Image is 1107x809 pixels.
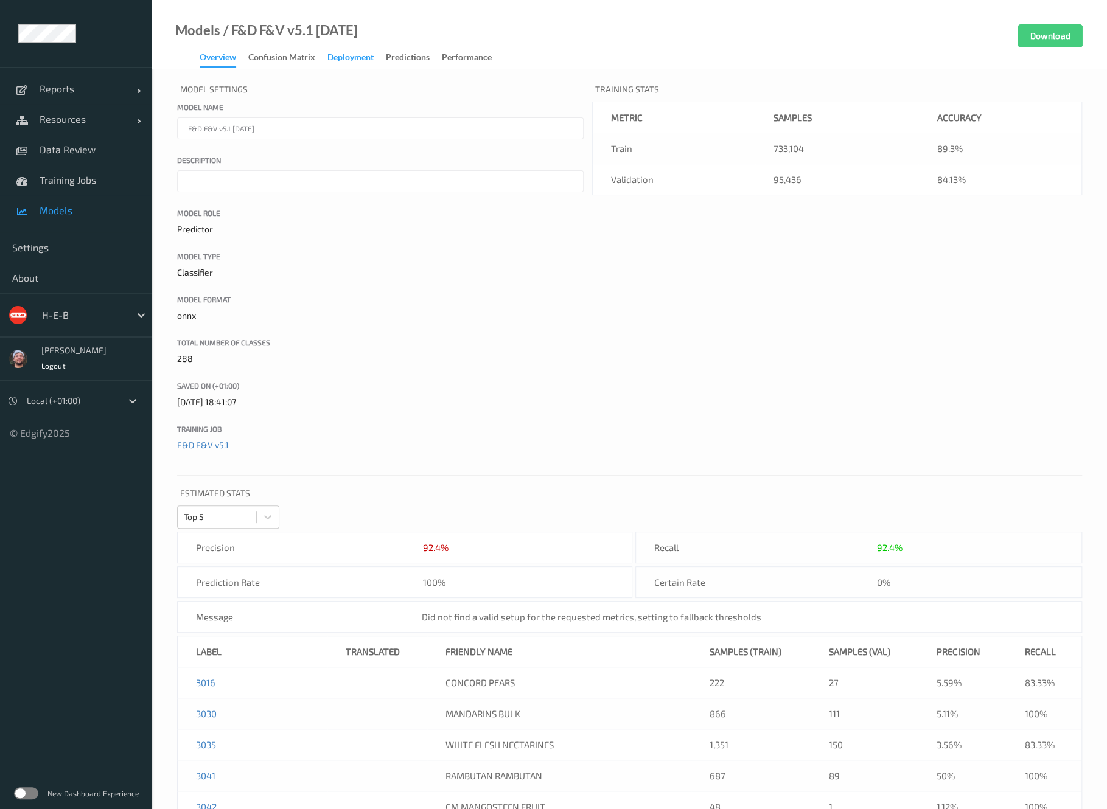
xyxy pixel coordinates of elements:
td: 687 [691,760,811,791]
div: Recall [636,532,859,563]
p: 288 [177,353,584,365]
p: Classifier [177,266,584,279]
label: Training Job [177,423,584,434]
a: Confusion matrix [248,49,327,66]
label: Model Role [177,207,584,218]
th: Precision [918,636,1007,667]
td: 5.59% [918,667,1007,698]
th: Label [178,636,328,667]
p: Estimated Stats [177,484,1082,505]
td: Train [592,133,755,164]
td: CONCORD PEARS [427,667,691,698]
td: WHITE FLESH NECTARINES [427,729,691,760]
label: Saved On (+01:00) [177,380,584,391]
td: 95,436 [755,164,918,195]
td: 866 [691,698,811,729]
td: MANDARINS BULK [427,698,691,729]
th: Samples (val) [811,636,918,667]
th: Accuracy [918,102,1081,133]
td: 100% [1007,760,1082,791]
a: Performance [442,49,504,66]
label: Model Type [177,251,584,262]
div: Confusion matrix [248,51,315,66]
div: 0% [859,567,1081,597]
div: Certain Rate [636,567,859,597]
a: F&D F&V v5.1 [177,440,229,450]
td: 150 [811,729,918,760]
th: Samples [755,102,918,133]
div: Performance [442,51,492,66]
a: 3035 [196,739,216,750]
a: Deployment [327,49,386,66]
a: Overview [200,49,248,68]
td: Validation [592,164,755,195]
a: 3030 [196,708,217,719]
div: Overview [200,51,236,68]
td: 83.33% [1007,667,1082,698]
div: message [178,602,403,632]
label: Description [177,155,584,165]
td: RAMBUTAN RAMBUTAN [427,760,691,791]
td: 89.3% [918,133,1081,164]
th: metric [592,102,755,133]
th: Samples (train) [691,636,811,667]
button: Download [1018,24,1083,47]
td: 1,351 [691,729,811,760]
p: Model Settings [177,80,584,102]
td: 27 [811,667,918,698]
td: 100% [1007,698,1082,729]
div: Did not find a valid setup for the requested metrics, setting to fallback thresholds [403,602,1081,632]
div: 92.4% [877,541,903,554]
th: Recall [1007,636,1082,667]
a: Models [175,24,220,36]
td: 733,104 [755,133,918,164]
div: Precision [178,532,405,563]
label: Model Format [177,294,584,305]
a: 3016 [196,677,215,688]
p: Training Stats [592,80,1083,102]
div: Predictions [386,51,430,66]
td: 5.11% [918,698,1007,729]
td: 222 [691,667,811,698]
div: Deployment [327,51,374,66]
div: / F&D F&V v5.1 [DATE] [220,24,358,36]
td: 84.13% [918,164,1081,195]
label: Model name [177,102,584,113]
td: 111 [811,698,918,729]
p: Predictor [177,223,584,235]
a: Predictions [386,49,442,66]
p: onnx [177,310,584,322]
div: 100% [405,567,632,597]
div: 92.4% [423,541,449,554]
td: 3.56% [918,729,1007,760]
td: 50% [918,760,1007,791]
a: 3041 [196,770,215,781]
td: 83.33% [1007,729,1082,760]
th: Translated [327,636,427,667]
p: [DATE] 18:41:07 [177,396,584,408]
div: Prediction Rate [178,567,405,597]
td: 89 [811,760,918,791]
label: Total number of classes [177,337,584,348]
th: Friendly Name [427,636,691,667]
